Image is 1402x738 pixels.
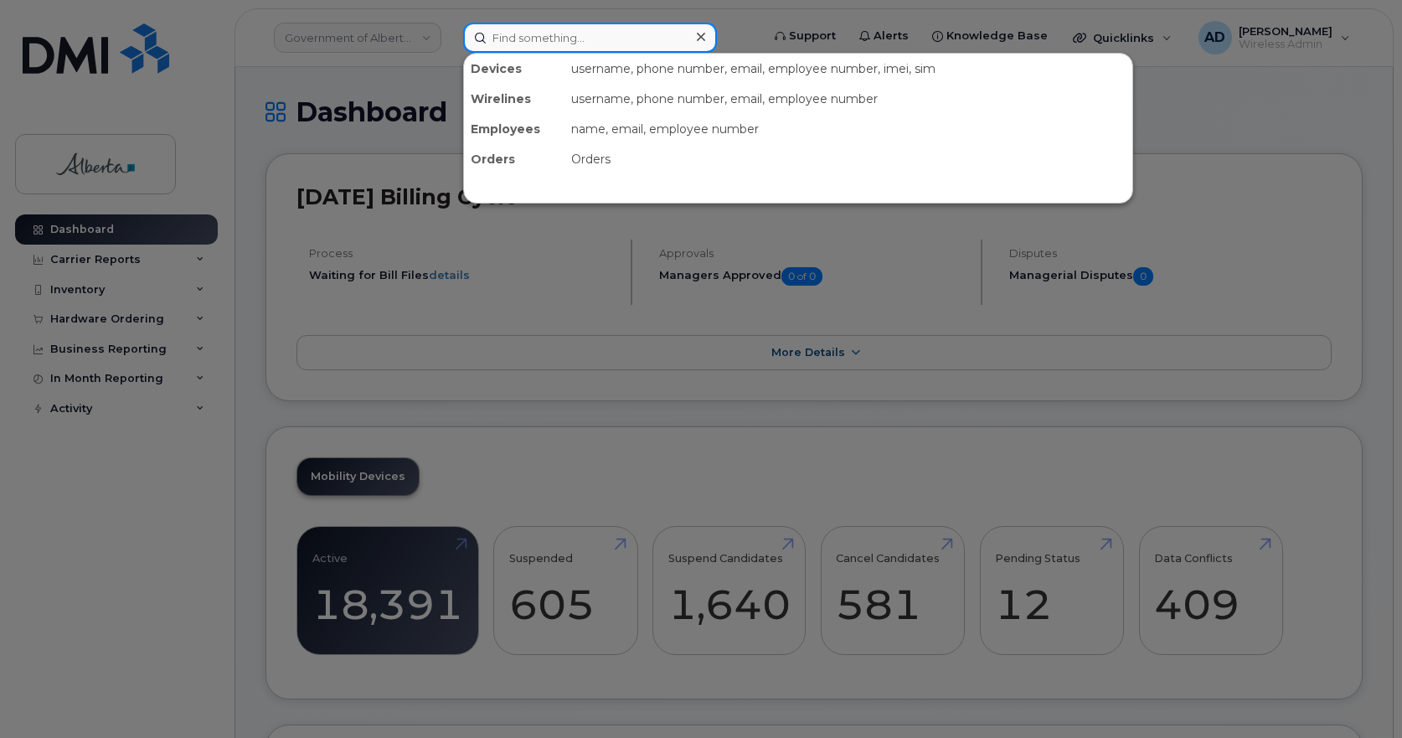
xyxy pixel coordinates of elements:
[564,114,1132,144] div: name, email, employee number
[564,84,1132,114] div: username, phone number, email, employee number
[464,144,564,174] div: Orders
[464,54,564,84] div: Devices
[564,54,1132,84] div: username, phone number, email, employee number, imei, sim
[464,84,564,114] div: Wirelines
[464,114,564,144] div: Employees
[564,144,1132,174] div: Orders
